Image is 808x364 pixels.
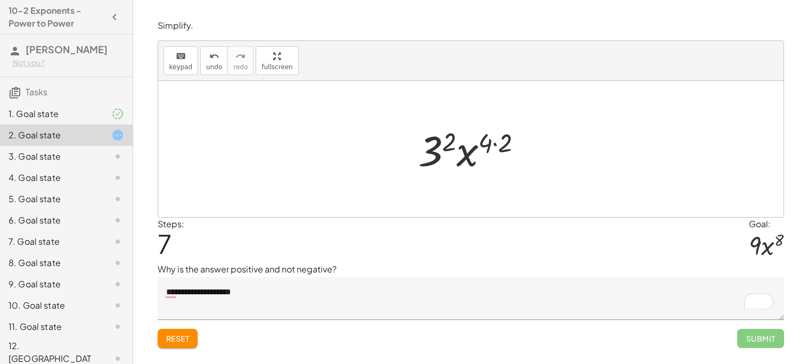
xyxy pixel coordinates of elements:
[233,63,248,71] span: redo
[235,50,246,63] i: redo
[111,214,124,227] i: Task not started.
[26,86,47,97] span: Tasks
[111,320,124,333] i: Task not started.
[749,218,783,230] div: Goal:
[158,277,784,320] textarea: To enrich screen reader interactions, please activate Accessibility in Grammarly extension settings
[111,257,124,269] i: Task not started.
[9,257,94,269] div: 8. Goal state
[164,46,199,75] button: keyboardkeypad
[9,214,94,227] div: 6. Goal state
[158,218,184,229] label: Steps:
[9,278,94,291] div: 9. Goal state
[262,63,292,71] span: fullscreen
[9,129,94,142] div: 2. Goal state
[206,63,222,71] span: undo
[111,193,124,205] i: Task not started.
[9,320,94,333] div: 11. Goal state
[166,334,190,343] span: Reset
[9,235,94,248] div: 7. Goal state
[111,299,124,312] i: Task not started.
[111,150,124,163] i: Task not started.
[9,193,94,205] div: 5. Goal state
[256,46,298,75] button: fullscreen
[9,4,105,30] h4: 10-2 Exponents - Power to Power
[111,107,124,120] i: Task finished and part of it marked as correct.
[111,278,124,291] i: Task not started.
[209,50,219,63] i: undo
[158,227,172,260] span: 7
[200,46,228,75] button: undoundo
[9,107,94,120] div: 1. Goal state
[227,46,254,75] button: redoredo
[176,50,186,63] i: keyboard
[169,63,193,71] span: keypad
[26,43,108,55] span: [PERSON_NAME]
[111,171,124,184] i: Task not started.
[9,171,94,184] div: 4. Goal state
[111,235,124,248] i: Task not started.
[158,20,784,32] p: Simplify.
[9,299,94,312] div: 10. Goal state
[111,129,124,142] i: Task started.
[9,150,94,163] div: 3. Goal state
[13,57,124,68] div: Not you?
[158,329,198,348] button: Reset
[158,263,784,276] p: Why is the answer positive and not negative?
